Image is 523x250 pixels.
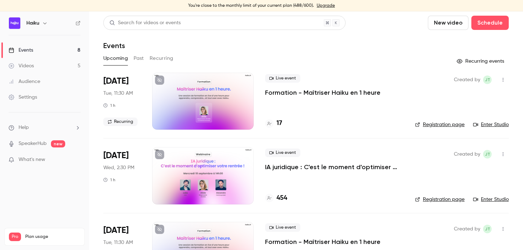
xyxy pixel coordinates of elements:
[103,147,141,204] div: Sep 10 Wed, 2:30 PM (Europe/Paris)
[454,150,480,158] span: Created by
[103,177,115,183] div: 1 h
[483,150,492,158] span: jean Touzet
[265,74,300,83] span: Live event
[454,75,480,84] span: Created by
[415,196,465,203] a: Registration page
[103,73,141,130] div: Sep 9 Tue, 11:30 AM (Europe/Paris)
[454,225,480,233] span: Created by
[415,121,465,128] a: Registration page
[9,124,81,131] li: help-dropdown-opener
[454,56,509,67] button: Recurring events
[485,150,490,158] span: jT
[134,53,144,64] button: Past
[109,19,181,27] div: Search for videos or events
[103,41,125,50] h1: Events
[265,119,282,128] a: 17
[9,78,40,85] div: Audience
[265,163,404,171] a: IA juridique : C'est le moment d'optimiser votre rentrée !
[9,62,34,69] div: Videos
[103,164,134,171] span: Wed, 2:30 PM
[485,225,490,233] span: jT
[103,75,129,87] span: [DATE]
[265,88,380,97] a: Formation - Maîtriser Haiku en 1 heure
[9,94,37,101] div: Settings
[485,75,490,84] span: jT
[25,234,80,240] span: Plan usage
[103,90,133,97] span: Tue, 11:30 AM
[51,140,65,147] span: new
[103,103,115,108] div: 1 h
[276,193,287,203] h4: 454
[19,140,47,147] a: SpeakerHub
[483,225,492,233] span: jean Touzet
[471,16,509,30] button: Schedule
[265,149,300,157] span: Live event
[473,196,509,203] a: Enter Studio
[483,75,492,84] span: jean Touzet
[150,53,174,64] button: Recurring
[265,193,287,203] a: 454
[428,16,468,30] button: New video
[103,53,128,64] button: Upcoming
[19,124,29,131] span: Help
[103,225,129,236] span: [DATE]
[103,118,138,126] span: Recurring
[19,156,45,163] span: What's new
[9,17,20,29] img: Haiku
[26,20,39,27] h6: Haiku
[72,157,81,163] iframe: Noticeable Trigger
[9,47,33,54] div: Events
[473,121,509,128] a: Enter Studio
[265,223,300,232] span: Live event
[265,238,380,246] a: Formation - Maîtriser Haiku en 1 heure
[103,150,129,161] span: [DATE]
[103,239,133,246] span: Tue, 11:30 AM
[276,119,282,128] h4: 17
[317,3,335,9] a: Upgrade
[9,233,21,241] span: Pro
